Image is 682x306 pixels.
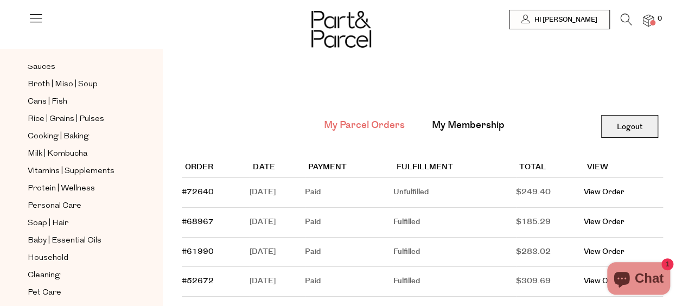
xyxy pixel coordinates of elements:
[28,251,126,265] a: Household
[28,95,126,109] a: Cans | Fish
[305,267,393,297] td: Paid
[250,267,305,297] td: [DATE]
[28,234,101,247] span: Baby | Essential Oils
[250,178,305,208] td: [DATE]
[28,286,61,299] span: Pet Care
[28,112,126,126] a: Rice | Grains | Pulses
[250,238,305,267] td: [DATE]
[393,158,516,178] th: Fulfillment
[182,187,214,197] a: #72640
[601,115,658,138] a: Logout
[393,208,516,238] td: Fulfilled
[28,182,95,195] span: Protein | Wellness
[28,164,126,178] a: Vitamins | Supplements
[516,178,584,208] td: $249.40
[655,14,665,24] span: 0
[604,262,673,297] inbox-online-store-chat: Shopify online store chat
[584,187,624,197] a: View Order
[250,208,305,238] td: [DATE]
[516,158,584,178] th: Total
[305,238,393,267] td: Paid
[393,267,516,297] td: Fulfilled
[584,276,624,286] a: View Order
[28,200,81,213] span: Personal Care
[28,269,126,282] a: Cleaning
[509,10,610,29] a: Hi [PERSON_NAME]
[28,286,126,299] a: Pet Care
[28,252,68,265] span: Household
[28,78,126,91] a: Broth | Miso | Soup
[28,113,104,126] span: Rice | Grains | Pulses
[28,130,89,143] span: Cooking | Baking
[516,238,584,267] td: $283.02
[305,208,393,238] td: Paid
[28,130,126,143] a: Cooking | Baking
[28,60,126,74] a: Sauces
[305,178,393,208] td: Paid
[516,208,584,238] td: $185.29
[28,147,126,161] a: Milk | Kombucha
[182,246,214,257] a: #61990
[28,234,126,247] a: Baby | Essential Oils
[28,148,87,161] span: Milk | Kombucha
[516,267,584,297] td: $309.69
[28,217,68,230] span: Soap | Hair
[28,199,126,213] a: Personal Care
[643,15,654,26] a: 0
[182,216,214,227] a: #68967
[305,158,393,178] th: Payment
[311,11,371,48] img: Part&Parcel
[28,95,67,109] span: Cans | Fish
[532,15,597,24] span: Hi [PERSON_NAME]
[584,246,624,257] a: View Order
[393,238,516,267] td: Fulfilled
[584,216,624,227] a: View Order
[182,276,214,286] a: #52672
[432,118,505,132] a: My Membership
[584,158,663,178] th: View
[28,61,55,74] span: Sauces
[182,158,250,178] th: Order
[393,178,516,208] td: Unfulfilled
[28,165,114,178] span: Vitamins | Supplements
[28,78,98,91] span: Broth | Miso | Soup
[28,216,126,230] a: Soap | Hair
[250,158,305,178] th: Date
[28,182,126,195] a: Protein | Wellness
[324,118,405,132] a: My Parcel Orders
[28,269,60,282] span: Cleaning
